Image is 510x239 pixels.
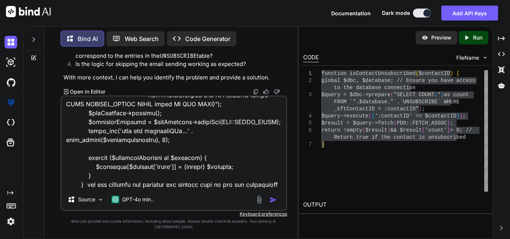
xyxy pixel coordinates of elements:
[456,54,479,62] span: FileName
[394,120,397,126] span: (
[447,127,450,133] span: ]
[303,120,312,127] div: 5
[263,89,269,95] img: like
[274,89,280,95] img: dislike
[391,127,422,133] span: && $result
[62,97,286,189] textarea: lore ip dolo sita cons adipisc el sedd eiusm // Tem incidid $utlaborEetdol = ''; $magnaaliquaenim...
[303,113,312,120] div: 4
[473,34,482,41] p: Run
[321,70,416,76] span: function isContactUnsubscribed
[78,34,98,43] p: Bind AI
[253,89,259,95] img: copy
[63,73,286,82] p: With more context, I can help you identify the problem and provide a solution.
[419,106,422,112] span: )
[303,91,312,98] div: 3
[78,196,95,203] p: Source
[303,77,312,84] div: 2
[450,70,453,76] span: )
[334,106,419,112] span: _kftContactID = :contactID"
[4,116,17,129] img: cloudideIcon
[185,34,230,43] p: Code Generator
[112,196,119,203] img: GPT-4o mini
[270,196,277,204] img: icon
[122,196,154,203] p: GPT-4o min..
[303,70,312,77] div: 1
[397,120,447,126] span: PDO::FETCH_ASSOC
[482,54,488,61] img: chevron down
[460,113,463,119] span: )
[447,120,450,126] span: )
[362,127,365,133] span: (
[97,196,104,203] img: Pick Models
[299,196,493,214] h2: OUTPUT
[255,195,264,204] img: attachment
[425,127,447,133] span: 'count'
[4,96,17,109] img: premium
[434,92,437,98] span: (
[456,113,459,119] span: ]
[331,9,371,17] button: Documentation
[160,52,197,60] code: UNSUBSCRIBE
[431,34,451,41] p: Preview
[69,60,286,70] li: Is the logic for skipping the email sending working as expected?
[387,127,390,133] span: )
[419,70,450,76] span: $contactID
[60,218,287,230] p: Bind can provide inaccurate information, including about people. Always double-check its answers....
[394,92,434,98] span: "SELECT COUNT
[375,113,456,119] span: ':contactID' => $contactID
[6,6,51,17] img: Bind AI
[303,141,312,148] div: 7
[60,211,287,217] p: Keyboard preferences
[463,113,466,119] span: ;
[331,10,371,16] span: Documentation
[321,113,368,119] span: $query->execute
[70,88,105,95] p: Open in Editor
[303,127,312,134] div: 6
[321,92,391,98] span: $query = $dbc->prepare
[334,99,460,105] span: FROM `".$database."`.`UNSUBSCRIBE` WHERE
[382,9,410,17] span: Dark mode
[4,215,17,228] img: settings
[4,76,17,89] img: githubDark
[441,6,498,21] button: Add API Keys
[125,34,159,43] p: Web Search
[321,127,362,133] span: return !empty
[422,34,428,41] img: preview
[366,127,388,133] span: $result
[321,120,394,126] span: $result = $query->fetch
[466,78,475,84] span: ess
[444,92,469,98] span: as count
[4,36,17,48] img: darkChat
[422,127,425,133] span: [
[450,127,472,133] span: > 0; //
[321,141,324,147] span: }
[368,113,371,119] span: (
[334,85,416,91] span: to the database connection
[321,78,466,84] span: global $dbc, $database; // Ensure you have acc
[456,70,459,76] span: {
[416,70,419,76] span: (
[371,113,374,119] span: [
[450,120,453,126] span: ;
[441,92,444,98] span: )
[334,134,466,140] span: Return true if the contact is unsubscribed
[303,53,319,62] div: CODE
[391,92,394,98] span: (
[4,56,17,69] img: darkAi-studio
[422,106,425,112] span: ;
